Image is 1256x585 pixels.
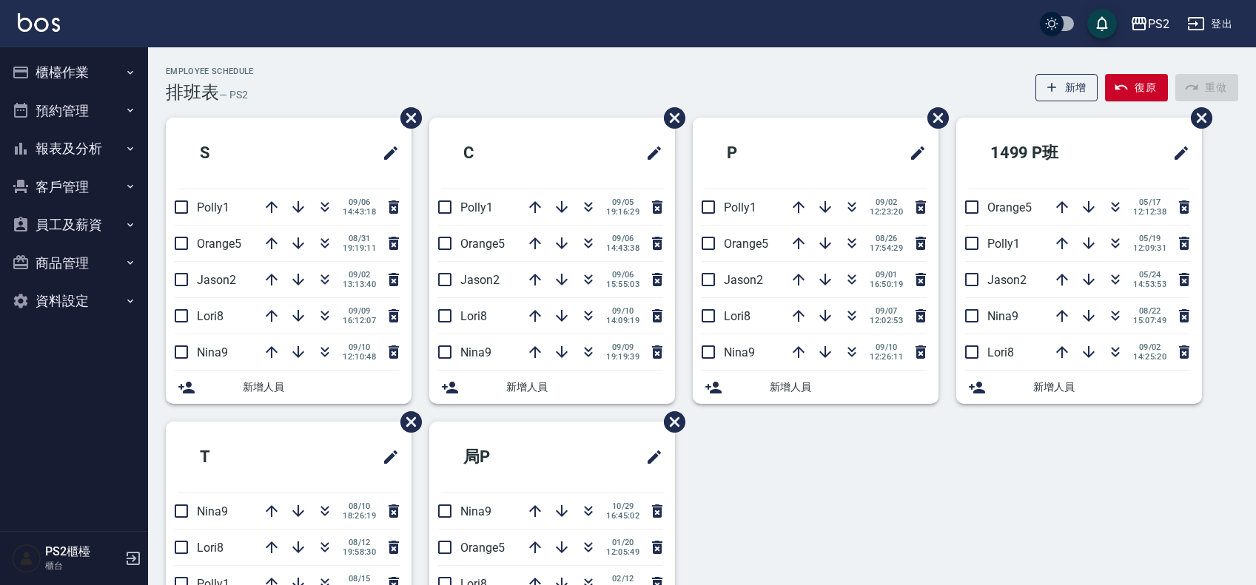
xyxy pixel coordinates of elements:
span: 15:55:03 [606,280,639,289]
span: 09/10 [606,306,639,316]
button: 登出 [1181,10,1238,38]
span: Nina9 [987,309,1018,323]
span: 12:10:48 [343,352,376,362]
span: 09/09 [343,306,376,316]
span: 19:58:30 [343,547,376,557]
span: 09/10 [343,342,376,352]
span: 刪除班表 [653,96,688,140]
span: 09/02 [870,197,903,207]
div: 新增人員 [693,371,938,404]
span: 12:12:38 [1133,207,1166,217]
span: Jason2 [724,273,763,287]
span: 18:26:19 [343,511,376,521]
span: 新增人員 [770,379,927,395]
h3: 排班表 [166,82,219,103]
span: Nina9 [460,504,491,518]
span: 修改班表的標題 [637,135,663,171]
h2: P [705,126,830,180]
button: PS2 [1124,9,1175,39]
span: Polly1 [460,200,493,214]
span: 08/15 [343,574,376,584]
span: Polly1 [724,200,756,214]
span: Lori8 [197,541,224,555]
h2: T [178,430,303,484]
h2: C [441,126,566,180]
span: 09/06 [343,197,376,207]
span: 08/31 [343,234,376,243]
span: 14:25:20 [1133,352,1166,362]
h2: 局P [441,430,574,484]
span: Polly1 [197,200,229,214]
span: 09/06 [606,270,639,280]
span: Jason2 [197,273,236,287]
span: 13:13:40 [343,280,376,289]
span: 12:09:31 [1133,243,1166,253]
button: save [1087,9,1117,38]
span: 05/17 [1133,197,1166,207]
span: 19:19:11 [343,243,376,253]
span: 14:43:38 [606,243,639,253]
button: 商品管理 [6,244,142,283]
span: 12:05:49 [606,547,639,557]
span: 15:07:49 [1133,316,1166,325]
span: 新增人員 [506,379,663,395]
div: 新增人員 [956,371,1202,404]
span: 01/20 [606,538,639,547]
span: 刪除班表 [389,400,424,444]
img: Logo [18,13,60,32]
h2: Employee Schedule [166,67,254,76]
span: 09/05 [606,197,639,207]
span: Nina9 [460,345,491,359]
span: 刪除班表 [1180,96,1215,140]
span: 14:53:53 [1133,280,1166,289]
span: Orange5 [724,237,768,251]
span: 16:45:02 [606,511,639,521]
button: 報表及分析 [6,129,142,168]
button: 櫃檯作業 [6,53,142,92]
span: 19:16:29 [606,207,639,217]
button: 復原 [1105,74,1168,101]
div: 新增人員 [166,371,412,404]
span: Jason2 [987,273,1027,287]
span: 02/12 [606,574,639,584]
button: 預約管理 [6,92,142,130]
button: 客戶管理 [6,168,142,206]
span: 刪除班表 [916,96,951,140]
span: Nina9 [197,345,228,359]
span: 09/06 [606,234,639,243]
span: 17:54:29 [870,243,903,253]
span: 08/12 [343,538,376,547]
span: Lori8 [197,309,224,323]
span: 12:23:20 [870,207,903,217]
button: 員工及薪資 [6,206,142,244]
span: 修改班表的標題 [637,439,663,475]
h6: — PS2 [219,87,248,103]
h2: S [178,126,303,180]
span: 09/10 [870,342,903,352]
span: 09/01 [870,270,903,280]
span: 修改班表的標題 [373,135,400,171]
span: 修改班表的標題 [1163,135,1190,171]
span: 09/07 [870,306,903,316]
span: Lori8 [460,309,487,323]
span: 12:26:11 [870,352,903,362]
span: 10/29 [606,501,639,511]
span: 修改班表的標題 [900,135,927,171]
span: 16:12:07 [343,316,376,325]
span: 09/02 [1133,342,1166,352]
span: 05/19 [1133,234,1166,243]
span: 14:43:18 [343,207,376,217]
span: Polly1 [987,237,1020,251]
span: 19:19:39 [606,352,639,362]
p: 櫃台 [45,559,121,572]
span: Orange5 [987,200,1032,214]
h2: 1499 P班 [968,126,1122,180]
span: Lori8 [724,309,750,323]
span: 刪除班表 [653,400,688,444]
span: 08/10 [343,501,376,511]
img: Person [12,544,41,573]
span: 08/22 [1133,306,1166,316]
span: 14:09:19 [606,316,639,325]
button: 新增 [1035,74,1098,101]
span: 刪除班表 [389,96,424,140]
